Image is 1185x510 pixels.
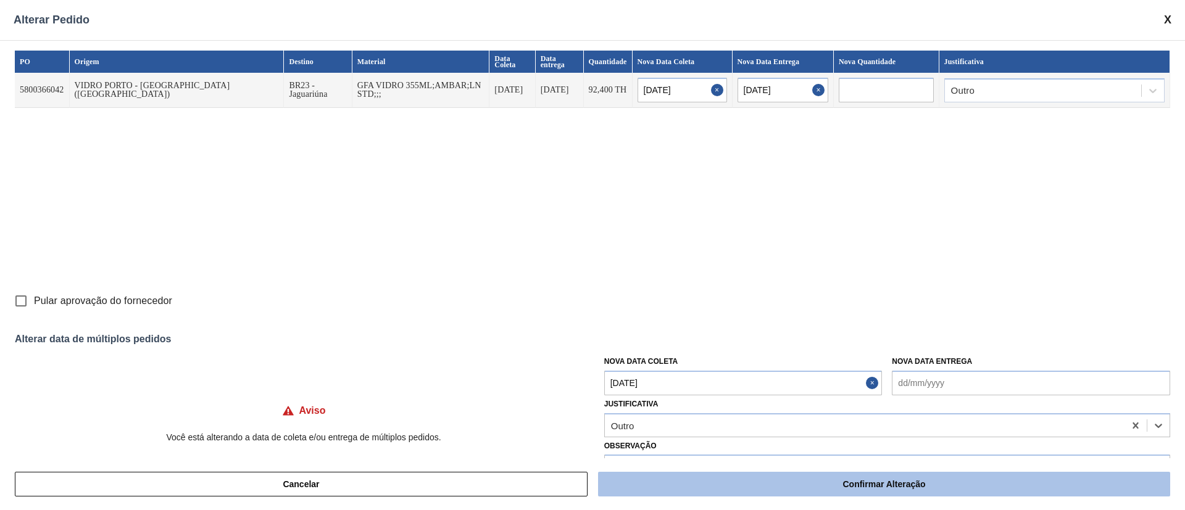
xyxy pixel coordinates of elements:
[939,51,1170,73] th: Justificativa
[604,357,678,366] label: Nova Data Coleta
[489,51,535,73] th: Data Coleta
[15,472,588,496] button: Cancelar
[633,51,733,73] th: Nova Data Coleta
[604,437,1170,455] label: Observação
[15,334,1170,345] div: Alterar data de múltiplos pedidos
[733,51,834,73] th: Nova Data Entrega
[536,73,584,108] td: [DATE]
[892,357,972,366] label: Nova Data Entrega
[15,432,592,442] p: Você está alterando a data de coleta e/ou entrega de múltiplos pedidos.
[834,51,939,73] th: Nova Quantidade
[584,73,633,108] td: 92,400 TH
[536,51,584,73] th: Data entrega
[284,51,352,73] th: Destino
[711,78,727,102] button: Close
[604,371,883,395] input: dd/mm/yyyy
[489,73,535,108] td: [DATE]
[299,405,326,416] h4: Aviso
[598,472,1170,496] button: Confirmar Alteração
[812,78,828,102] button: Close
[70,73,285,108] td: VIDRO PORTO - [GEOGRAPHIC_DATA] ([GEOGRAPHIC_DATA])
[738,78,828,102] input: dd/mm/yyyy
[352,73,490,108] td: GFA VIDRO 355ML;AMBAR;LN STD;;;
[638,78,727,102] input: dd/mm/yyyy
[34,294,172,308] span: Pular aprovação do fornecedor
[352,51,490,73] th: Material
[14,14,89,27] span: Alterar Pedido
[584,51,633,73] th: Quantidade
[611,420,634,430] div: Outro
[866,371,882,395] button: Close
[70,51,285,73] th: Origem
[604,400,659,408] label: Justificativa
[284,73,352,108] td: BR23 - Jaguariúna
[15,73,70,108] td: 5800366042
[15,51,70,73] th: PO
[951,86,975,95] div: Outro
[892,371,1170,395] input: dd/mm/yyyy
